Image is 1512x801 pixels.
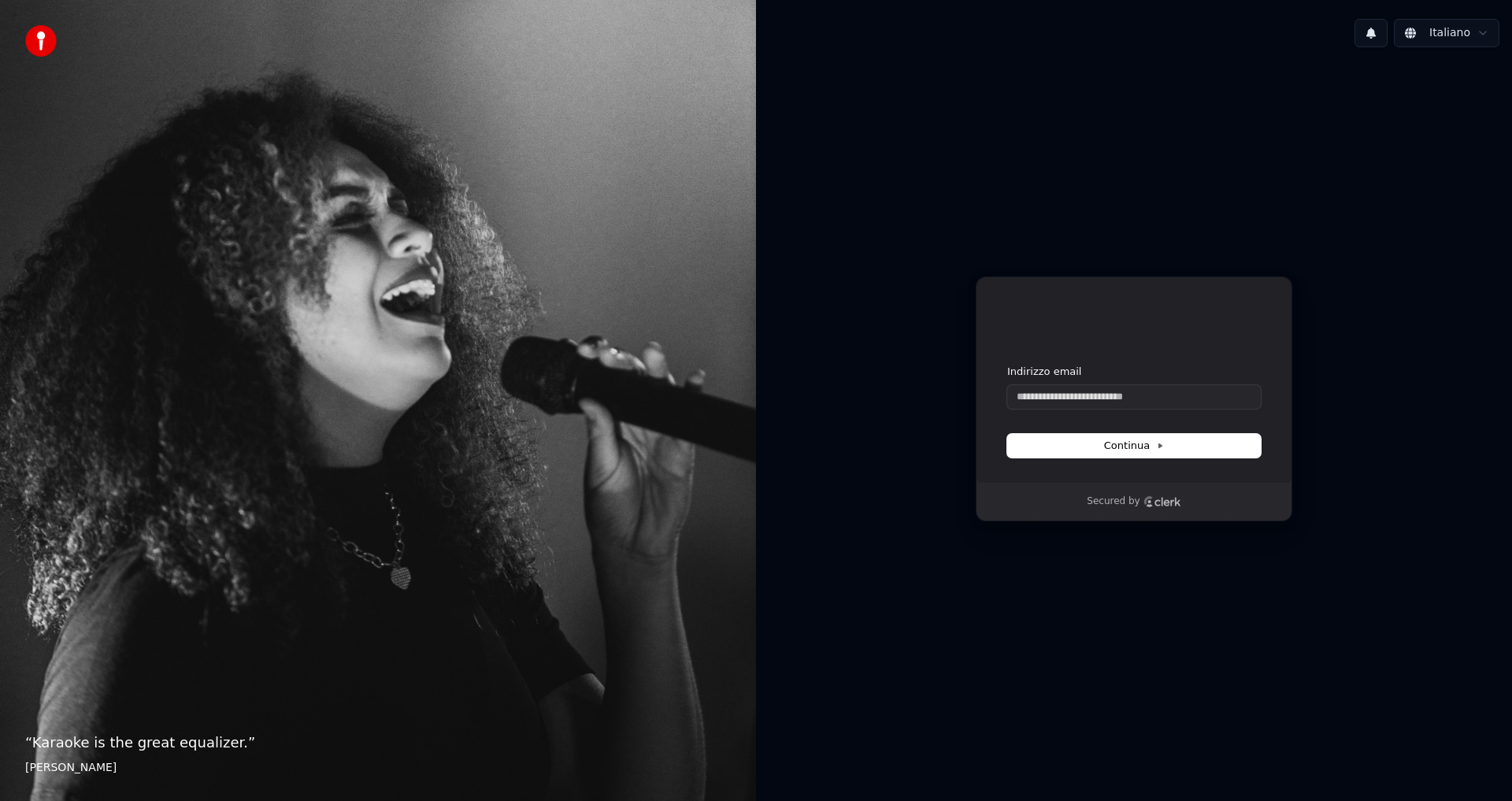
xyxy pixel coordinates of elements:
[1087,495,1140,508] p: Secured by
[25,732,731,754] p: “ Karaoke is the great equalizer. ”
[1007,365,1081,379] label: Indirizzo email
[1007,434,1261,458] button: Continua
[25,760,731,776] footer: [PERSON_NAME]
[1104,439,1164,453] span: Continua
[1143,496,1181,507] a: Clerk logo
[25,25,57,57] img: youka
